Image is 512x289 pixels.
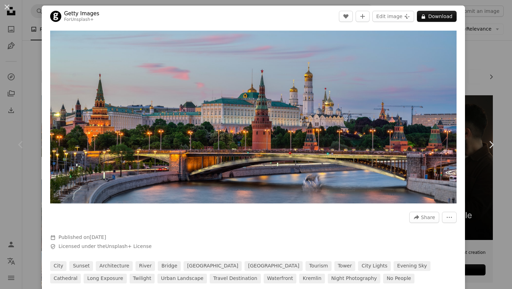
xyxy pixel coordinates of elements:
[50,274,81,283] a: cathedral
[328,274,380,283] a: night photography
[64,17,99,23] div: For
[372,11,414,22] button: Edit image
[299,274,325,283] a: kremlin
[245,261,303,271] a: [GEOGRAPHIC_DATA]
[106,243,152,249] a: Unsplash+ License
[90,234,106,240] time: October 19, 2023 at 6:39:00 PM GMT+3
[356,11,370,22] button: Add to Collection
[470,111,512,178] a: Next
[96,261,133,271] a: architecture
[50,11,61,22] img: Go to Getty Images's profile
[358,261,391,271] a: city lights
[50,31,457,203] button: Zoom in on this image
[383,274,414,283] a: no people
[421,212,435,223] span: Share
[158,261,181,271] a: bridge
[305,261,331,271] a: tourism
[50,31,457,203] img: A panoramic shot of The Moskva River with long exposure near the Kremlin in the evening in Moscow...
[409,212,439,223] button: Share this image
[157,274,207,283] a: urban landscape
[59,234,106,240] span: Published on
[339,11,353,22] button: Like
[334,261,356,271] a: tower
[184,261,242,271] a: [GEOGRAPHIC_DATA]
[264,274,297,283] a: waterfront
[442,212,457,223] button: More Actions
[84,274,126,283] a: long exposure
[69,261,93,271] a: sunset
[64,10,99,17] a: Getty Images
[71,17,94,22] a: Unsplash+
[417,11,457,22] button: Download
[394,261,430,271] a: evening sky
[210,274,261,283] a: travel destination
[135,261,155,271] a: river
[50,261,67,271] a: city
[59,243,152,250] span: Licensed under the
[130,274,155,283] a: twilight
